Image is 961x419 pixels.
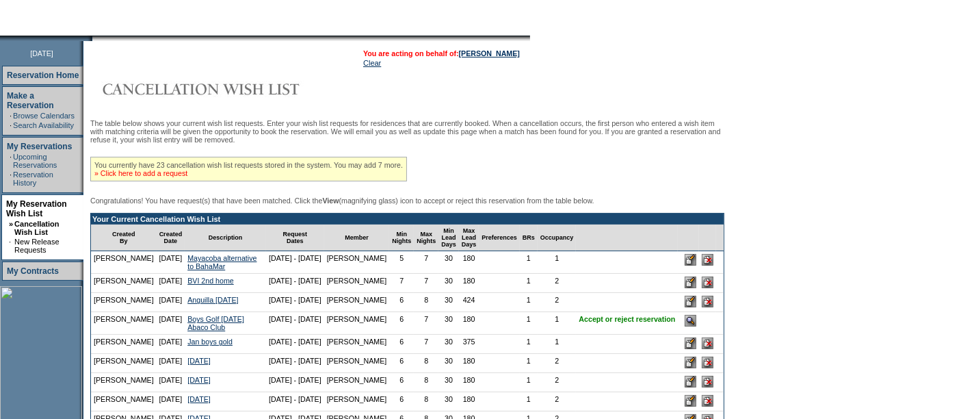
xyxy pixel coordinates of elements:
td: 30 [438,312,459,335]
a: Mayacoba alternative to BahaMar [187,254,256,270]
td: [PERSON_NAME] [91,373,157,392]
td: 7 [414,312,438,335]
a: Anguilla [DATE] [187,296,238,304]
a: Search Availability [13,121,74,129]
td: · [9,238,13,254]
nobr: [DATE] - [DATE] [269,296,321,304]
td: Member [324,225,390,251]
input: Edit this Request [685,254,696,266]
input: Delete this Request [702,296,713,307]
a: Browse Calendars [13,112,75,120]
td: 7 [414,274,438,293]
td: 1 [520,312,538,335]
td: 30 [438,354,459,373]
td: Max Nights [414,225,438,251]
input: Delete this Request [702,277,713,288]
input: Edit this Request [685,395,696,407]
a: My Contracts [7,266,59,276]
td: 30 [438,392,459,411]
td: [PERSON_NAME] [91,293,157,312]
input: Edit this Request [685,277,696,288]
a: Jan boys gold [187,338,233,346]
td: 2 [538,274,577,293]
td: [PERSON_NAME] [324,312,390,335]
a: » Click here to add a request [94,169,187,177]
input: Delete this Request [702,338,713,349]
td: 180 [459,251,479,274]
nobr: [DATE] - [DATE] [269,395,321,403]
td: [DATE] [157,373,185,392]
td: 1 [520,392,538,411]
input: Edit this Request [685,338,696,349]
td: 8 [414,354,438,373]
td: [PERSON_NAME] [324,335,390,354]
td: [PERSON_NAME] [324,274,390,293]
nobr: [DATE] - [DATE] [269,277,321,285]
img: promoShadowLeftCorner.gif [88,36,92,41]
td: [PERSON_NAME] [324,354,390,373]
a: [DATE] [187,376,211,384]
td: · [10,153,12,169]
td: 1 [520,373,538,392]
td: 180 [459,312,479,335]
nobr: Accept or reject reservation [579,315,675,323]
td: Your Current Cancellation Wish List [91,214,724,225]
a: Clear [363,59,381,67]
img: blank.gif [92,36,94,41]
td: 6 [389,293,414,312]
td: [PERSON_NAME] [324,293,390,312]
td: 2 [538,354,577,373]
a: Boys Golf [DATE] Abaco Club [187,315,244,331]
td: 1 [520,335,538,354]
a: Upcoming Reservations [13,153,57,169]
td: 30 [438,274,459,293]
td: [PERSON_NAME] [324,251,390,274]
a: [DATE] [187,395,211,403]
td: Description [185,225,266,251]
td: [PERSON_NAME] [324,392,390,411]
td: 1 [520,274,538,293]
td: Created Date [157,225,185,251]
td: 2 [538,392,577,411]
td: 1 [520,293,538,312]
td: [PERSON_NAME] [91,274,157,293]
a: Reservation History [13,170,53,187]
td: [PERSON_NAME] [91,392,157,411]
td: 1 [538,335,577,354]
td: Request Dates [266,225,324,251]
a: My Reservations [7,142,72,151]
input: Accept or Reject this Reservation [685,315,696,327]
td: 180 [459,354,479,373]
td: 8 [414,392,438,411]
td: [DATE] [157,335,185,354]
a: [DATE] [187,357,211,365]
td: [DATE] [157,293,185,312]
td: BRs [520,225,538,251]
td: [DATE] [157,274,185,293]
span: You are acting on behalf of: [363,49,520,58]
input: Delete this Request [702,395,713,407]
a: [PERSON_NAME] [459,49,520,58]
a: BVI 2nd home [187,277,234,285]
input: Edit this Request [685,376,696,388]
td: [PERSON_NAME] [91,312,157,335]
td: 6 [389,373,414,392]
td: 180 [459,392,479,411]
nobr: [DATE] - [DATE] [269,254,321,262]
a: Reservation Home [7,71,79,80]
td: [PERSON_NAME] [91,251,157,274]
td: 8 [414,293,438,312]
td: 1 [538,312,577,335]
b: » [9,220,13,228]
td: 30 [438,373,459,392]
td: 5 [389,251,414,274]
td: Preferences [479,225,520,251]
td: 2 [538,293,577,312]
td: Min Nights [389,225,414,251]
td: 30 [438,251,459,274]
td: [PERSON_NAME] [91,354,157,373]
a: Cancellation Wish List [14,220,59,236]
td: · [10,112,12,120]
td: 180 [459,274,479,293]
td: 6 [389,354,414,373]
